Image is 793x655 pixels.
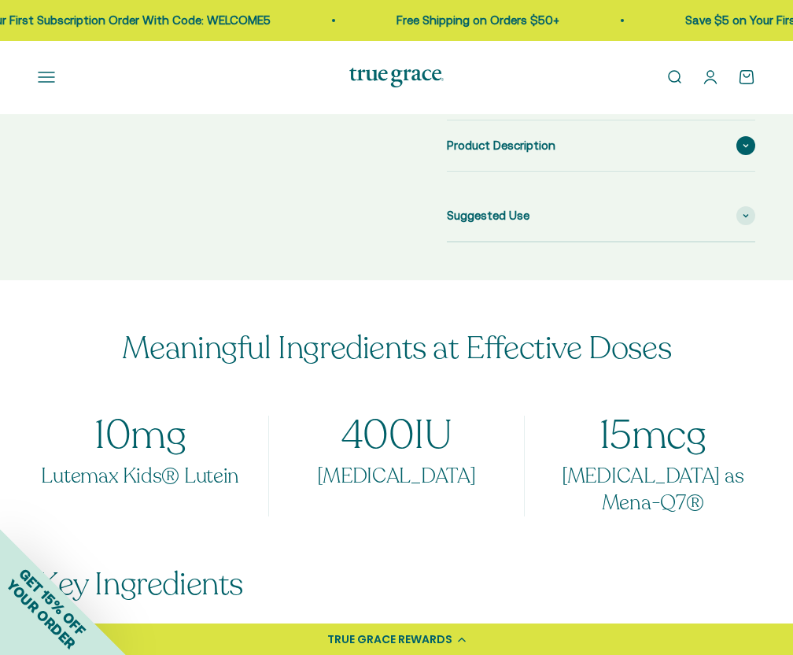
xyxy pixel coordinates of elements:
span: 15 [599,416,632,455]
span: 10 [94,416,131,455]
summary: Product Description [447,120,755,171]
h2: Key Ingredients [38,567,755,601]
h3: [MEDICAL_DATA] as Mena-Q7® [550,463,755,516]
div: TRUE GRACE REWARDS [327,631,452,648]
span: YOUR ORDER [3,576,79,652]
span: 400 [341,416,415,455]
a: Free Shipping on Orders $50+ [396,13,559,27]
span: Suggested Use [447,206,529,225]
h3: Lutemax Kids® Lutein [38,463,243,490]
impact-text: mg [38,416,243,455]
h3: [MEDICAL_DATA] [294,463,500,490]
span: Product Description [447,136,555,155]
span: GET 15% OFF [16,565,89,638]
impact-text: mcg [550,416,755,455]
p: Meaningful Ingredients at Effective Doses [122,331,672,365]
impact-text: IU [294,416,500,455]
summary: Suggested Use [447,191,755,241]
